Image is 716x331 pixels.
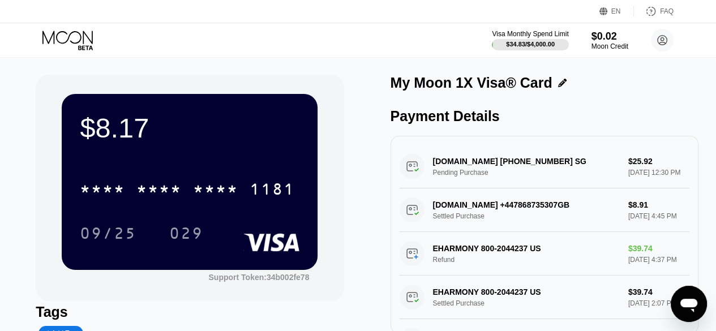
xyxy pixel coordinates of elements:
iframe: Button to launch messaging window [671,286,707,322]
div: Support Token:34b002fe78 [208,273,309,282]
div: $0.02 [591,31,628,42]
div: Visa Monthly Spend Limit [492,30,568,38]
div: Support Token: 34b002fe78 [208,273,309,282]
div: $8.17 [80,112,299,144]
div: 1181 [250,182,295,200]
div: 029 [169,226,203,244]
div: 09/25 [80,226,136,244]
div: FAQ [660,7,674,15]
div: FAQ [634,6,674,17]
div: Payment Details [391,108,698,124]
div: $0.02Moon Credit [591,31,628,50]
div: 09/25 [71,219,145,247]
div: My Moon 1X Visa® Card [391,75,552,91]
div: Moon Credit [591,42,628,50]
div: Tags [36,304,344,320]
div: $34.83 / $4,000.00 [506,41,555,48]
div: Visa Monthly Spend Limit$34.83/$4,000.00 [492,30,568,50]
div: 029 [161,219,212,247]
div: EN [599,6,634,17]
div: EN [611,7,621,15]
